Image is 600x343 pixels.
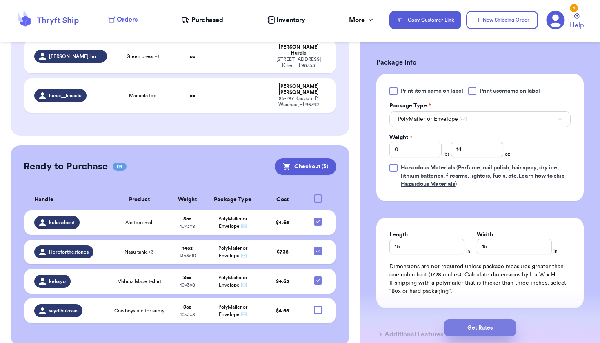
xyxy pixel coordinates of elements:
[272,96,325,108] div: 85-787 Kaupuni Pl Waianae , HI 96792
[389,11,461,29] button: Copy Customer Link
[117,278,161,285] span: Mahina Made t-shirt
[49,53,102,60] span: [PERSON_NAME].hurdle
[570,4,578,12] div: 4
[218,246,247,258] span: PolyMailer or Envelope ✉️
[117,15,138,24] span: Orders
[114,307,164,314] span: Cowboys tee for aunty
[389,134,412,142] label: Weight
[24,160,108,173] h2: Ready to Purchase
[376,58,584,67] h3: Package Info
[401,87,463,95] span: Print item name on label
[113,163,127,171] span: 04
[183,216,191,221] strong: 8 oz
[49,278,66,285] span: kelssyo
[505,151,510,157] span: oz
[124,249,154,255] span: Naau tank
[180,224,195,229] span: 10 x 3 x 8
[129,92,156,99] span: Manaola top
[49,219,75,226] span: kuliascloset
[49,307,78,314] span: saydibulosan
[466,11,538,29] button: New Shipping Order
[180,312,195,317] span: 10 x 3 x 8
[389,279,571,295] p: If shipping with a polymailer that is thicker than three inches, select "Box or hard packaging".
[480,87,540,95] span: Print username on label
[267,15,305,25] a: Inventory
[218,305,247,317] span: PolyMailer or Envelope ✉️
[190,54,195,59] strong: oz
[444,319,516,336] button: Get Rates
[181,15,223,25] a: Purchased
[49,92,82,99] span: hanai__kaiaulu
[183,305,191,310] strong: 8 oz
[466,248,470,254] span: in
[148,249,154,254] span: + 3
[180,283,195,287] span: 10 x 3 x 8
[570,13,584,30] a: Help
[477,231,493,239] label: Width
[49,249,89,255] span: Hereforthestones
[260,189,305,210] th: Cost
[546,11,565,29] a: 4
[276,308,289,313] span: $ 4.65
[169,189,206,210] th: Weight
[570,20,584,30] span: Help
[218,275,247,287] span: PolyMailer or Envelope ✉️
[389,263,571,295] div: Dimensions are not required unless package measures greater than one cubic foot (1728 inches). Ca...
[389,111,571,127] button: PolyMailer or Envelope ✉️
[155,54,159,59] span: + 1
[206,189,260,210] th: Package Type
[218,216,247,229] span: PolyMailer or Envelope ✉️
[276,279,289,284] span: $ 4.65
[276,15,305,25] span: Inventory
[276,220,289,225] span: $ 4.65
[191,15,223,25] span: Purchased
[190,93,195,98] strong: oz
[272,56,325,69] div: [STREET_ADDRESS] Kihei , HI 96753
[108,15,138,25] a: Orders
[34,196,53,204] span: Handle
[443,151,449,157] span: lbs
[127,53,159,60] span: Green dress
[398,115,467,123] span: PolyMailer or Envelope ✉️
[125,219,153,226] span: Alo top small
[272,83,325,96] div: [PERSON_NAME] [PERSON_NAME]
[389,102,431,110] label: Package Type
[109,189,169,210] th: Product
[401,165,565,187] span: (Perfume, nail polish, hair spray, dry ice, lithium batteries, firearms, lighters, fuels, etc. )
[272,44,325,56] div: [PERSON_NAME] Hurdle
[275,158,336,175] button: Checkout (3)
[183,275,191,280] strong: 8 oz
[553,248,558,254] span: in
[179,253,196,258] span: 13 x 3 x 10
[401,165,455,171] span: Hazardous Materials
[389,231,408,239] label: Length
[349,15,375,25] div: More
[182,246,193,251] strong: 14 oz
[277,249,289,254] span: $ 7.35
